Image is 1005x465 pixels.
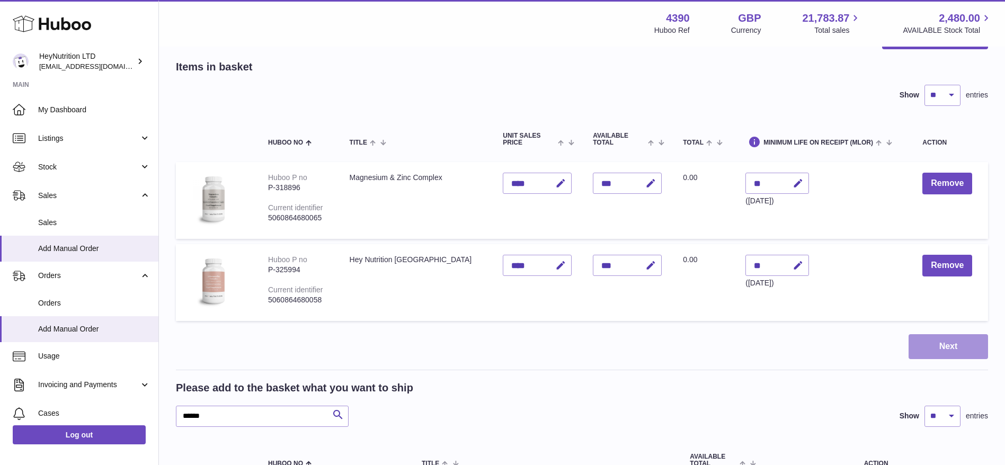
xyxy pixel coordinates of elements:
[38,271,139,281] span: Orders
[38,351,150,361] span: Usage
[683,255,697,264] span: 0.00
[966,411,988,421] span: entries
[176,381,413,395] h2: Please add to the basket what you want to ship
[900,90,919,100] label: Show
[268,213,328,223] div: 5060864680065
[922,139,977,146] div: Action
[738,11,761,25] strong: GBP
[38,133,139,144] span: Listings
[903,11,992,35] a: 2,480.00 AVAILABLE Stock Total
[268,295,328,305] div: 5060864680058
[268,139,303,146] span: Huboo no
[745,278,809,288] div: ([DATE])
[922,255,972,276] button: Remove
[38,218,150,228] span: Sales
[268,173,307,182] div: Huboo P no
[666,11,690,25] strong: 4390
[814,25,861,35] span: Total sales
[339,162,493,239] td: Magnesium & Zinc Complex
[268,285,323,294] div: Current identifier
[38,298,150,308] span: Orders
[268,255,307,264] div: Huboo P no
[38,244,150,254] span: Add Manual Order
[39,51,135,71] div: HeyNutrition LTD
[503,132,555,146] span: Unit Sales Price
[745,196,809,206] div: ([DATE])
[268,183,328,193] div: P-318896
[13,53,29,69] img: internalAdmin-4390@internal.huboo.com
[38,380,139,390] span: Invoicing and Payments
[176,60,253,74] h2: Items in basket
[38,408,150,418] span: Cases
[268,203,323,212] div: Current identifier
[268,265,328,275] div: P-325994
[966,90,988,100] span: entries
[802,11,849,25] span: 21,783.87
[654,25,690,35] div: Huboo Ref
[186,255,239,308] img: Hey Nutrition Ashwagandha Complex
[763,139,873,146] span: Minimum Life On Receipt (MLOR)
[39,62,156,70] span: [EMAIL_ADDRESS][DOMAIN_NAME]
[38,324,150,334] span: Add Manual Order
[186,173,239,226] img: Magnesium & Zinc Complex
[939,11,980,25] span: 2,480.00
[339,244,493,321] td: Hey Nutrition [GEOGRAPHIC_DATA]
[38,105,150,115] span: My Dashboard
[38,191,139,201] span: Sales
[350,139,367,146] span: Title
[909,334,988,359] button: Next
[13,425,146,444] a: Log out
[38,162,139,172] span: Stock
[683,173,697,182] span: 0.00
[903,25,992,35] span: AVAILABLE Stock Total
[900,411,919,421] label: Show
[683,139,704,146] span: Total
[802,11,861,35] a: 21,783.87 Total sales
[593,132,645,146] span: AVAILABLE Total
[731,25,761,35] div: Currency
[922,173,972,194] button: Remove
